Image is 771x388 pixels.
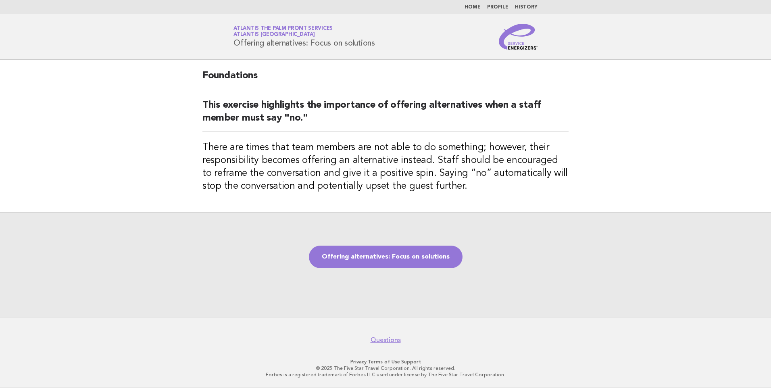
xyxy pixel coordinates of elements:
[401,359,421,365] a: Support
[309,246,463,268] a: Offering alternatives: Focus on solutions
[465,5,481,10] a: Home
[233,26,333,37] a: Atlantis The Palm Front ServicesAtlantis [GEOGRAPHIC_DATA]
[202,99,569,131] h2: This exercise highlights the importance of offering alternatives when a staff member must say "no."
[202,69,569,89] h2: Foundations
[487,5,508,10] a: Profile
[233,26,375,47] h1: Offering alternatives: Focus on solutions
[233,32,315,38] span: Atlantis [GEOGRAPHIC_DATA]
[139,359,632,365] p: · ·
[515,5,538,10] a: History
[202,141,569,193] h3: There are times that team members are not able to do something; however, their responsibility bec...
[368,359,400,365] a: Terms of Use
[350,359,367,365] a: Privacy
[139,371,632,378] p: Forbes is a registered trademark of Forbes LLC used under license by The Five Star Travel Corpora...
[371,336,401,344] a: Questions
[499,24,538,50] img: Service Energizers
[139,365,632,371] p: © 2025 The Five Star Travel Corporation. All rights reserved.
